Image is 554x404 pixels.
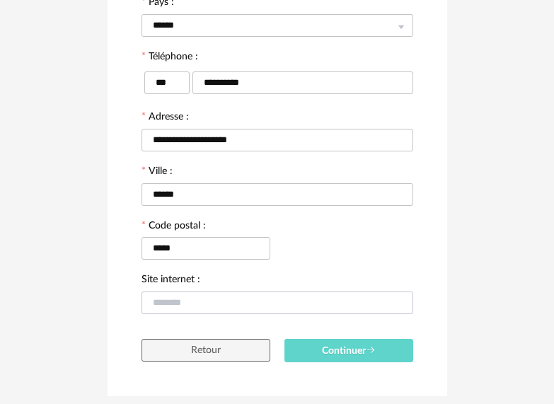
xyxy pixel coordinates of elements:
button: Retour [142,339,270,362]
span: Continuer [322,346,376,356]
label: Ville : [142,166,173,179]
button: Continuer [284,339,413,362]
span: Retour [191,345,221,355]
label: Site internet : [142,275,200,287]
label: Téléphone : [142,52,198,64]
label: Adresse : [142,112,189,125]
label: Code postal : [142,221,206,233]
